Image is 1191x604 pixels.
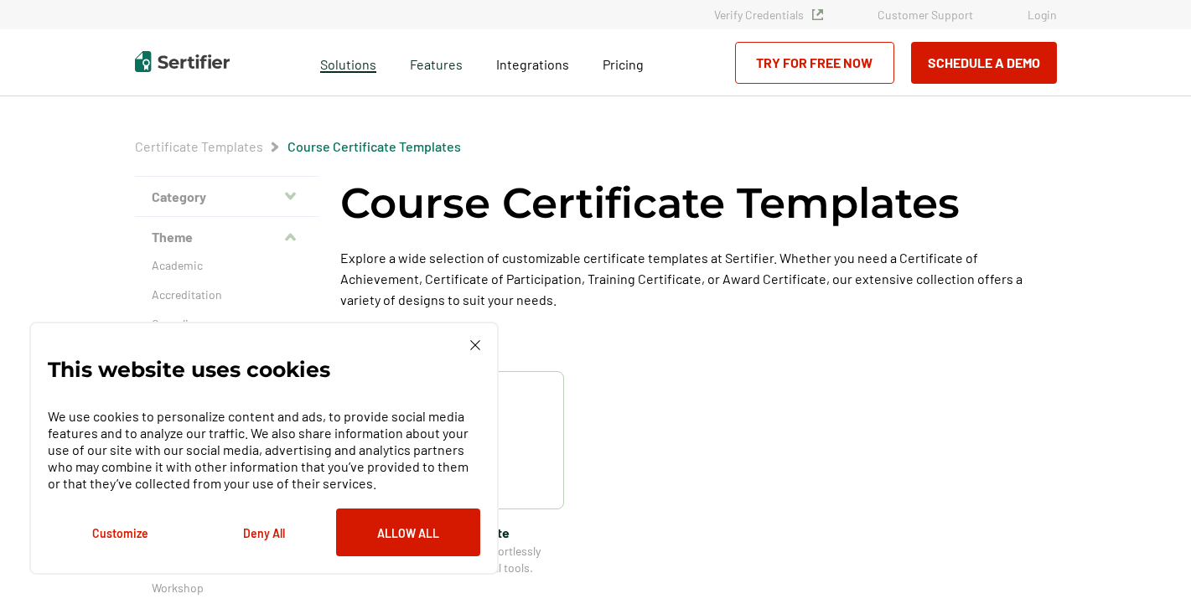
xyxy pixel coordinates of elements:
[410,52,463,73] span: Features
[320,52,376,73] span: Solutions
[152,287,303,303] a: Accreditation
[48,508,192,556] button: Customize
[152,580,303,596] a: Workshop
[878,8,973,22] a: Customer Support
[192,508,336,556] button: Deny All
[287,138,461,155] span: Course Certificate Templates
[336,508,480,556] button: Allow All
[152,316,303,333] a: Compliance
[340,247,1057,310] p: Explore a wide selection of customizable certificate templates at Sertifier. Whether you need a C...
[340,176,960,230] h1: Course Certificate Templates
[152,257,303,274] a: Academic
[1028,8,1057,22] a: Login
[603,52,644,73] a: Pricing
[911,42,1057,84] button: Schedule a Demo
[603,56,644,72] span: Pricing
[135,138,263,155] span: Certificate Templates
[470,340,480,350] img: Cookie Popup Close
[135,138,461,155] div: Breadcrumb
[496,52,569,73] a: Integrations
[812,9,823,20] img: Verified
[714,8,823,22] a: Verify Credentials
[287,138,461,154] a: Course Certificate Templates
[135,51,230,72] img: Sertifier | Digital Credentialing Platform
[135,217,319,257] button: Theme
[48,408,480,492] p: We use cookies to personalize content and ads, to provide social media features and to analyze ou...
[135,177,319,217] button: Category
[135,138,263,154] a: Certificate Templates
[496,56,569,72] span: Integrations
[48,361,330,378] p: This website uses cookies
[735,42,894,84] a: Try for Free Now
